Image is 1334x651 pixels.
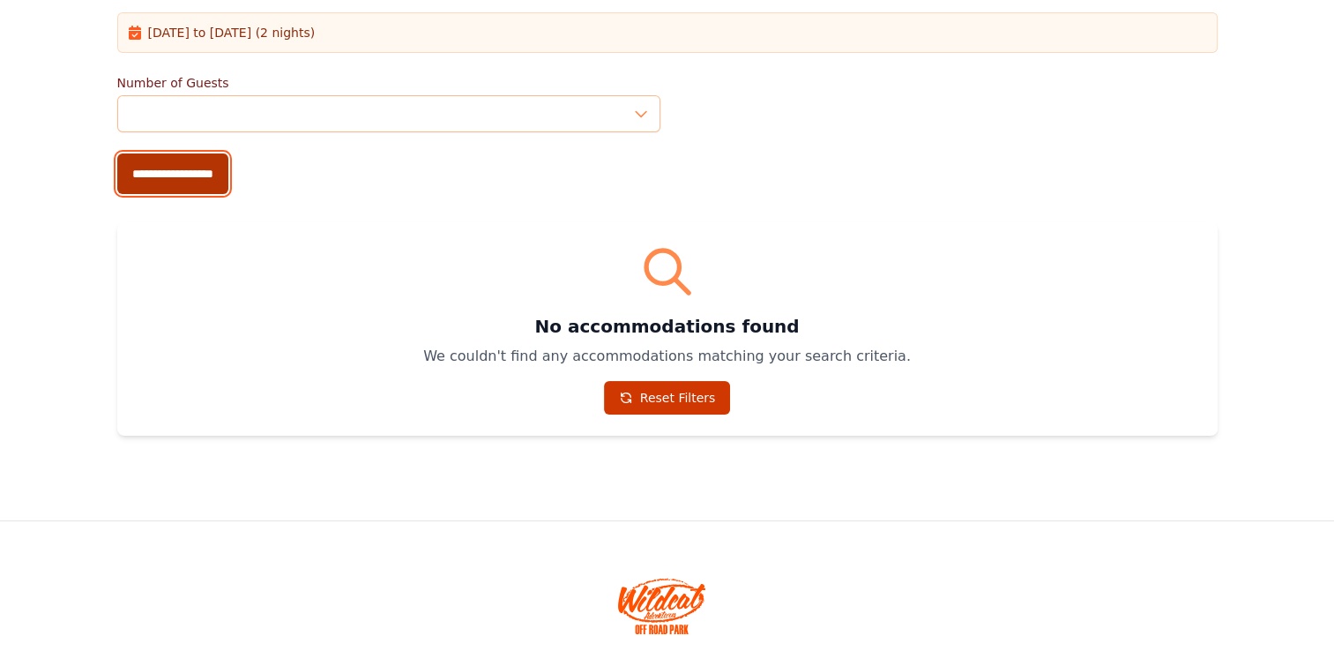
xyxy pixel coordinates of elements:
span: [DATE] to [DATE] (2 nights) [148,24,316,41]
label: Number of Guests [117,74,660,92]
h3: No accommodations found [138,314,1196,339]
img: Wildcat Offroad park [618,578,706,634]
p: We couldn't find any accommodations matching your search criteria. [138,346,1196,367]
a: Reset Filters [604,381,731,415]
